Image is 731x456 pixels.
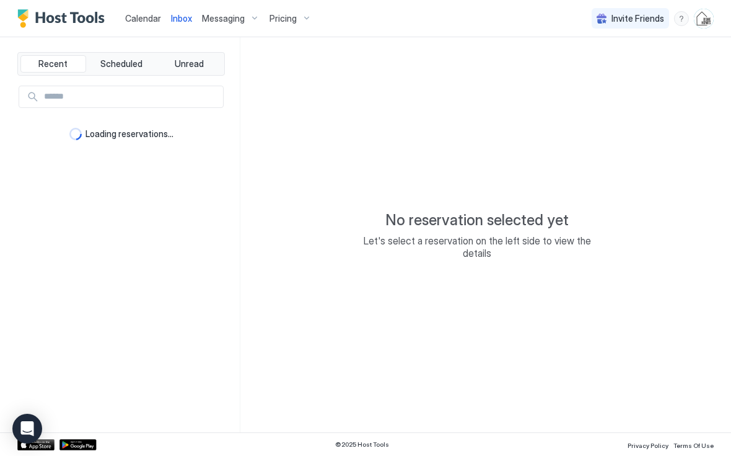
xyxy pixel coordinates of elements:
a: Calendar [125,12,161,25]
span: Inbox [171,13,192,24]
span: Invite Friends [611,13,664,24]
button: Unread [156,55,222,73]
span: Let's select a reservation on the left side to view the details [353,235,601,259]
div: loading [69,128,82,140]
a: Google Play Store [59,439,97,450]
span: Messaging [202,13,245,24]
button: Recent [20,55,86,73]
span: Scheduled [100,58,142,69]
div: Open Intercom Messenger [12,414,42,444]
button: Scheduled [89,55,154,73]
span: Terms Of Use [673,442,714,449]
a: Host Tools Logo [17,9,110,28]
a: Privacy Policy [628,438,668,451]
input: Input Field [39,86,223,107]
div: User profile [694,9,714,29]
div: menu [674,11,689,26]
span: Pricing [269,13,297,24]
span: © 2025 Host Tools [335,440,389,449]
span: No reservation selected yet [385,211,569,230]
a: Inbox [171,12,192,25]
a: App Store [17,439,55,450]
a: Terms Of Use [673,438,714,451]
div: tab-group [17,52,225,76]
span: Recent [38,58,68,69]
span: Unread [175,58,204,69]
span: Loading reservations... [85,128,173,140]
span: Calendar [125,13,161,24]
span: Privacy Policy [628,442,668,449]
